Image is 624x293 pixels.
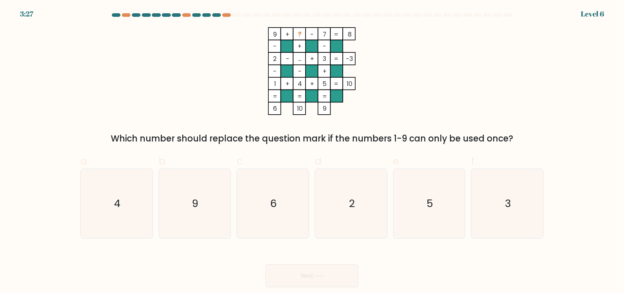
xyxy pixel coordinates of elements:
[80,154,89,168] span: a.
[298,42,302,51] tspan: +
[315,154,323,168] span: d.
[323,105,327,113] tspan: 9
[298,80,302,88] tspan: 4
[159,154,167,168] span: b.
[237,154,244,168] span: c.
[334,54,339,63] tspan: =
[311,30,314,39] tspan: -
[349,196,355,211] text: 2
[322,67,327,76] tspan: +
[393,154,401,168] span: e.
[323,30,327,39] tspan: 7
[266,264,358,287] button: Next
[322,92,327,101] tspan: =
[273,105,277,113] tspan: 6
[310,54,315,63] tspan: +
[286,80,290,88] tspan: +
[334,30,339,39] tspan: =
[85,132,539,145] div: Which number should replace the question mark if the numbers 1-9 can only be used once?
[271,196,277,211] text: 6
[581,9,604,19] div: Level 6
[192,196,199,211] text: 9
[348,30,352,39] tspan: 8
[323,42,327,51] tspan: -
[114,196,120,211] text: 4
[471,154,476,168] span: f.
[274,80,276,88] tspan: 1
[273,67,277,76] tspan: -
[286,54,289,63] tspan: -
[297,105,303,113] tspan: 10
[505,196,511,211] text: 3
[346,54,353,63] tspan: -3
[273,42,277,51] tspan: -
[426,196,433,211] text: 5
[334,80,339,88] tspan: =
[298,30,302,39] tspan: ?
[310,80,315,88] tspan: +
[298,67,302,76] tspan: -
[323,54,327,63] tspan: 3
[323,80,327,88] tspan: 5
[298,54,302,63] tspan: ...
[347,80,353,88] tspan: 10
[273,92,277,101] tspan: =
[273,30,277,39] tspan: 9
[273,54,277,63] tspan: 2
[286,30,290,39] tspan: +
[298,92,302,101] tspan: =
[20,9,33,19] div: 3:27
